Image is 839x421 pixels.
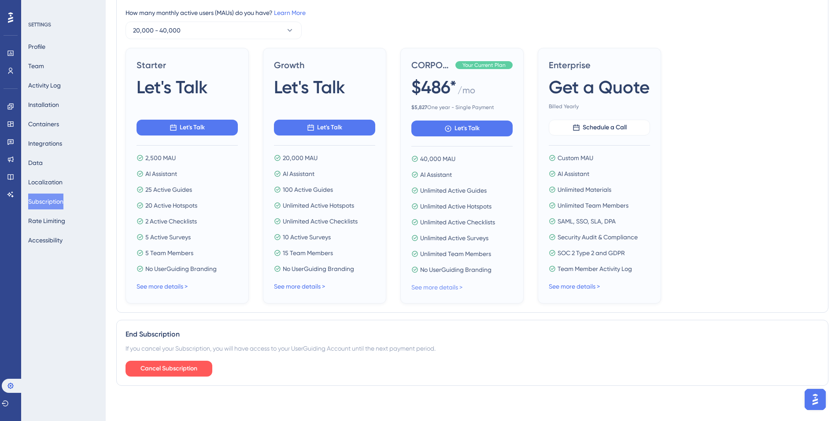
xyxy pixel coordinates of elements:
[28,116,59,132] button: Containers
[133,25,181,36] span: 20,000 - 40,000
[140,363,197,374] span: Cancel Subscription
[283,184,333,195] span: 100 Active Guides
[28,155,43,171] button: Data
[283,168,314,179] span: AI Assistant
[411,284,462,291] a: See more details >
[549,120,650,135] button: Schedule a Call
[462,62,506,69] span: Your Current Plan
[28,135,62,151] button: Integrations
[137,59,238,71] span: Starter
[420,249,491,259] span: Unlimited Team Members
[274,120,375,135] button: Let's Talk
[137,283,188,290] a: See more details >
[283,248,333,258] span: 15 Team Members
[317,122,342,133] span: Let's Talk
[126,361,212,377] button: Cancel Subscription
[126,343,819,354] div: If you cancel your Subscription, you will have access to your UserGuiding Account until the next ...
[420,185,487,196] span: Unlimited Active Guides
[145,216,197,227] span: 2 Active Checklists
[145,200,197,211] span: 20 Active Hotspots
[420,217,495,227] span: Unlimited Active Checklists
[283,200,354,211] span: Unlimited Active Hotspots
[126,329,819,340] div: End Subscription
[28,174,63,190] button: Localization
[28,97,59,113] button: Installation
[420,169,452,180] span: AI Assistant
[558,248,625,258] span: SOC 2 Type 2 and GDPR
[145,232,191,242] span: 5 Active Surveys
[126,7,819,18] div: How many monthly active users (MAUs) do you have?
[145,153,176,163] span: 2,500 MAU
[283,264,354,274] span: No UserGuiding Branding
[549,103,650,110] span: Billed Yearly
[558,264,632,274] span: Team Member Activity Log
[145,184,192,195] span: 25 Active Guides
[126,22,302,39] button: 20,000 - 40,000
[145,248,193,258] span: 5 Team Members
[549,59,650,71] span: Enterprise
[411,75,457,99] span: $486*
[558,168,589,179] span: AI Assistant
[411,121,513,136] button: Let's Talk
[274,9,306,16] a: Learn More
[28,213,65,229] button: Rate Limiting
[558,200,628,211] span: Unlimited Team Members
[274,283,325,290] a: See more details >
[28,39,45,55] button: Profile
[411,104,427,110] b: $ 5,827
[274,75,345,99] span: Let's Talk
[28,194,63,209] button: Subscription
[411,104,513,111] span: One year - Single Payment
[420,233,488,243] span: Unlimited Active Surveys
[28,232,63,248] button: Accessibility
[549,75,650,99] span: Get a Quote
[274,59,375,71] span: Growth
[583,122,627,133] span: Schedule a Call
[558,184,611,195] span: Unlimited Materials
[455,123,480,134] span: Let's Talk
[283,232,331,242] span: 10 Active Surveys
[145,168,177,179] span: AI Assistant
[137,75,208,99] span: Let's Talk
[283,216,358,227] span: Unlimited Active Checklists
[549,283,600,290] a: See more details >
[420,264,492,275] span: No UserGuiding Branding
[283,153,318,163] span: 20,000 MAU
[411,59,452,71] span: CORPORATE - VHSYS
[145,264,217,274] span: No UserGuiding Branding
[137,120,238,135] button: Let's Talk
[558,153,593,163] span: Custom MAU
[420,154,455,164] span: 40,000 MAU
[180,122,205,133] span: Let's Talk
[28,77,61,93] button: Activity Log
[558,216,616,227] span: SAML, SSO, SLA, DPA
[28,58,44,74] button: Team
[802,386,828,413] iframe: UserGuiding AI Assistant Launcher
[458,84,475,100] span: / mo
[558,232,638,242] span: Security Audit & Compliance
[28,21,100,28] div: SETTINGS
[420,201,492,212] span: Unlimited Active Hotspots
